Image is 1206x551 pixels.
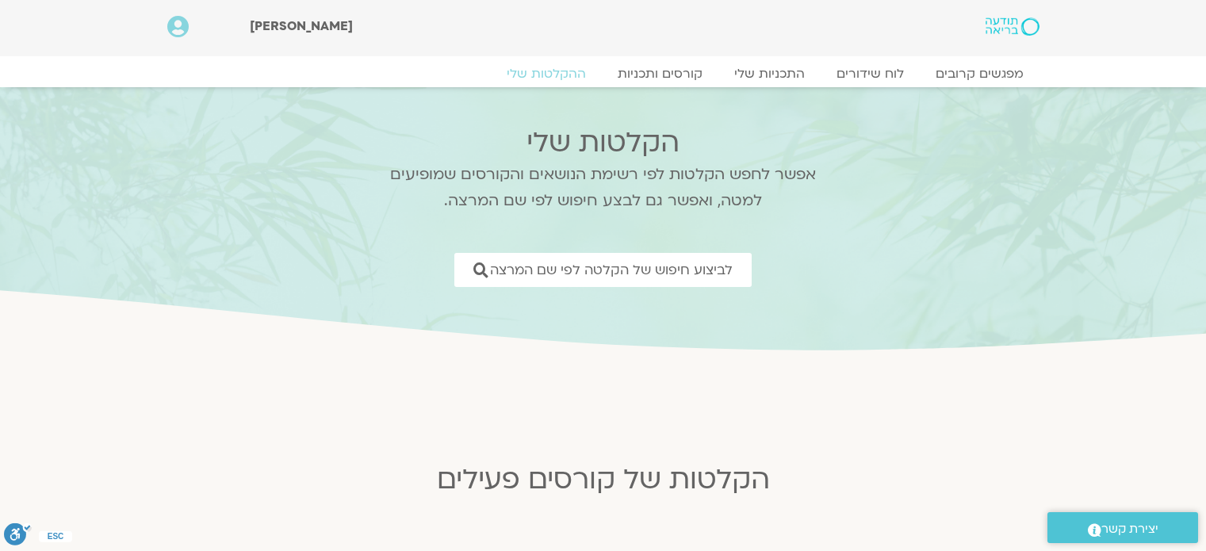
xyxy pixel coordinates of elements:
p: אפשר לחפש הקלטות לפי רשימת הנושאים והקורסים שמופיעים למטה, ואפשר גם לבצע חיפוש לפי שם המרצה. [369,162,837,214]
a: מפגשים קרובים [920,66,1039,82]
a: יצירת קשר [1047,512,1198,543]
h2: הקלטות שלי [369,127,837,159]
span: יצירת קשר [1101,518,1158,540]
a: לביצוע חיפוש של הקלטה לפי שם המרצה [454,253,752,287]
a: קורסים ותכניות [602,66,718,82]
a: ההקלטות שלי [491,66,602,82]
a: התכניות שלי [718,66,821,82]
a: לוח שידורים [821,66,920,82]
h2: הקלטות של קורסים פעילים [215,464,992,496]
span: לביצוע חיפוש של הקלטה לפי שם המרצה [490,262,733,277]
span: [PERSON_NAME] [250,17,353,35]
nav: Menu [167,66,1039,82]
